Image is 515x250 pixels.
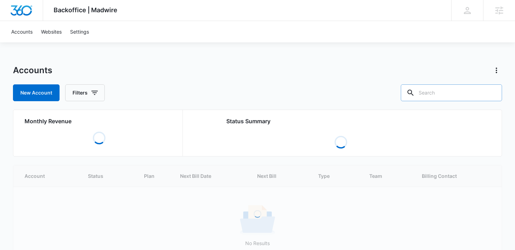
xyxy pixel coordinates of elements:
a: New Account [13,84,60,101]
h2: Monthly Revenue [25,117,174,125]
h1: Accounts [13,65,52,76]
button: Actions [491,65,502,76]
a: Websites [37,21,66,42]
input: Search [401,84,502,101]
span: Backoffice | Madwire [54,6,117,14]
h2: Status Summary [226,117,455,125]
a: Accounts [7,21,37,42]
button: Filters [65,84,105,101]
a: Settings [66,21,93,42]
